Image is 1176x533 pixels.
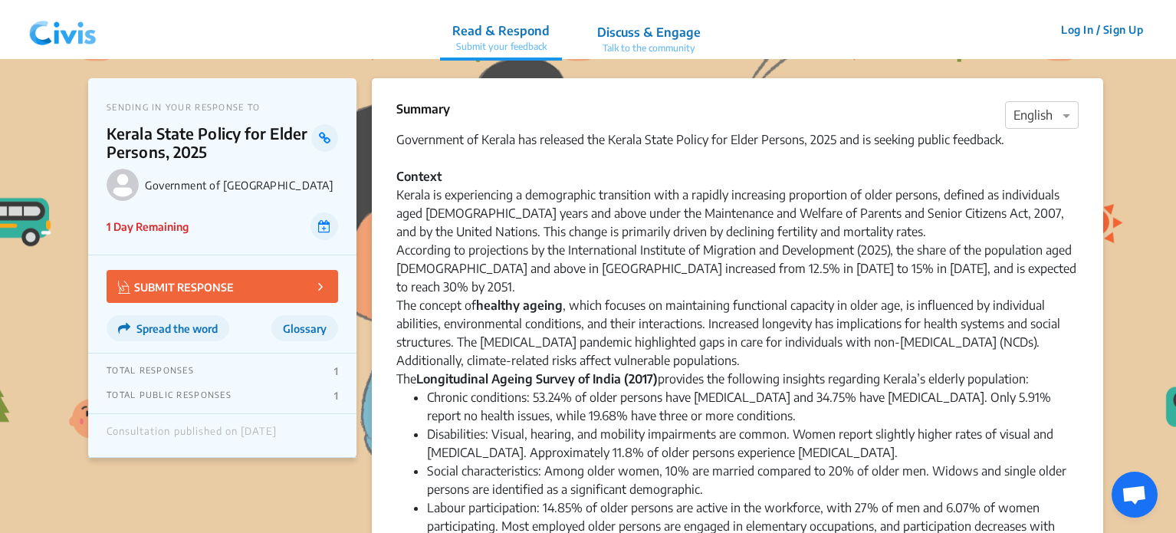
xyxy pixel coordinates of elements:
p: TOTAL RESPONSES [107,365,194,377]
button: Spread the word [107,315,229,341]
p: 1 [334,390,338,402]
p: Read & Respond [452,21,550,40]
p: TOTAL PUBLIC RESPONSES [107,390,232,402]
p: 1 [334,365,338,377]
button: Log In / Sign Up [1051,18,1153,41]
p: SUBMIT RESPONSE [118,278,234,295]
p: Discuss & Engage [597,23,701,41]
a: Open chat [1112,472,1158,518]
p: Talk to the community [597,41,701,55]
strong: healthy ageing [476,298,563,313]
strong: Longitudinal Ageing Survey of India (2017) [416,371,658,387]
img: Vector.jpg [118,281,130,294]
img: Government of Kerala logo [107,169,139,201]
div: Consultation published on [DATE] [107,426,277,446]
img: navlogo.png [23,7,103,53]
p: Government of [GEOGRAPHIC_DATA] [145,179,338,192]
li: Social characteristics: Among older women, 10% are married compared to 20% of older men. Widows a... [427,462,1079,498]
button: Glossary [271,315,338,341]
p: Submit your feedback [452,40,550,54]
p: Kerala State Policy for Elder Persons, 2025 [107,124,311,161]
div: Government of Kerala has released the Kerala State Policy for Elder Persons, 2025 and is seeking ... [396,130,1079,388]
button: SUBMIT RESPONSE [107,270,338,303]
p: SENDING IN YOUR RESPONSE TO [107,102,338,112]
span: Spread the word [136,322,218,335]
li: Disabilities: Visual, hearing, and mobility impairments are common. Women report slightly higher ... [427,425,1079,462]
span: Glossary [283,322,327,335]
p: Summary [396,100,450,118]
p: 1 Day Remaining [107,219,189,235]
li: Chronic conditions: 53.24% of older persons have [MEDICAL_DATA] and 34.75% have [MEDICAL_DATA]. O... [427,388,1079,425]
strong: Context [396,169,442,184]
